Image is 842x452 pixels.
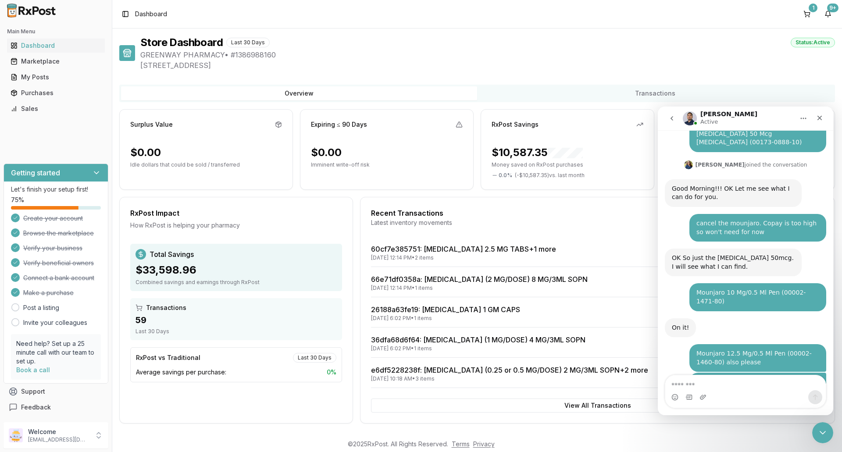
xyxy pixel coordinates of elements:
div: 59 [136,314,337,326]
button: View All Transactions [371,399,824,413]
a: Sales [7,101,105,117]
div: Expiring ≤ 90 Days [311,120,367,129]
nav: breadcrumb [135,10,167,18]
button: My Posts [4,70,108,84]
div: [DATE] 10:18 AM • 3 items [371,375,648,382]
p: Imminent write-off risk [311,161,463,168]
div: Purchases [11,89,101,97]
a: 1 [800,7,814,21]
a: Terms [452,440,470,448]
div: My Posts [11,73,101,82]
span: 0 % [327,368,336,377]
a: 36dfa68d6f64: [MEDICAL_DATA] (1 MG/DOSE) 4 MG/3ML SOPN [371,335,585,344]
p: Welcome [28,427,89,436]
div: 9+ [827,4,838,12]
div: $33,598.96 [136,263,337,277]
span: 75 % [11,196,24,204]
a: 60cf7e385751: [MEDICAL_DATA] 2.5 MG TABS+1 more [371,245,556,253]
span: Create your account [23,214,83,223]
iframe: Intercom live chat [658,107,833,415]
h3: Getting started [11,167,60,178]
p: Let's finish your setup first! [11,185,101,194]
div: [DATE] 12:14 PM • 2 items [371,254,556,261]
button: Transactions [477,86,833,100]
span: Make a purchase [23,288,74,297]
button: Support [4,384,108,399]
a: Dashboard [7,38,105,53]
a: Marketplace [7,53,105,69]
div: RxPost Savings [492,120,539,129]
span: Transactions [146,303,186,312]
div: [DATE] 6:02 PM • 1 items [371,315,520,322]
a: Post a listing [23,303,59,312]
a: Privacy [473,440,495,448]
button: Feedback [4,399,108,415]
p: [EMAIL_ADDRESS][DOMAIN_NAME] [28,436,89,443]
a: Invite your colleagues [23,318,87,327]
p: Need help? Set up a 25 minute call with our team to set up. [16,339,96,366]
div: Status: Active [791,38,835,47]
div: Latest inventory movements [371,218,824,227]
a: 26188a63fe19: [MEDICAL_DATA] 1 GM CAPS [371,305,520,314]
a: 66e71df0358a: [MEDICAL_DATA] (2 MG/DOSE) 8 MG/3ML SOPN [371,275,588,284]
span: Dashboard [135,10,167,18]
div: Recent Transactions [371,208,824,218]
a: My Posts [7,69,105,85]
span: 0.0 % [499,172,512,179]
span: Average savings per purchase: [136,368,226,377]
div: Dashboard [11,41,101,50]
span: Verify your business [23,244,82,253]
a: Book a call [16,366,50,374]
div: RxPost Impact [130,208,342,218]
div: Last 30 Days [226,38,270,47]
a: e6df5228238f: [MEDICAL_DATA] (0.25 or 0.5 MG/DOSE) 2 MG/3ML SOPN+2 more [371,366,648,374]
div: Last 30 Days [136,328,337,335]
div: Combined savings and earnings through RxPost [136,279,337,286]
img: RxPost Logo [4,4,60,18]
div: Last 30 Days [293,353,336,363]
span: GREENWAY PHARMACY • # 1386988160 [140,50,835,60]
div: Surplus Value [130,120,173,129]
p: Idle dollars that could be sold / transferred [130,161,282,168]
a: Purchases [7,85,105,101]
div: RxPost vs Traditional [136,353,200,362]
button: Marketplace [4,54,108,68]
span: Connect a bank account [23,274,94,282]
div: [DATE] 6:02 PM • 1 items [371,345,585,352]
span: Total Savings [150,249,194,260]
div: Marketplace [11,57,101,66]
button: Overview [121,86,477,100]
h1: Store Dashboard [140,36,223,50]
div: $0.00 [311,146,342,160]
span: Feedback [21,403,51,412]
div: $0.00 [130,146,161,160]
